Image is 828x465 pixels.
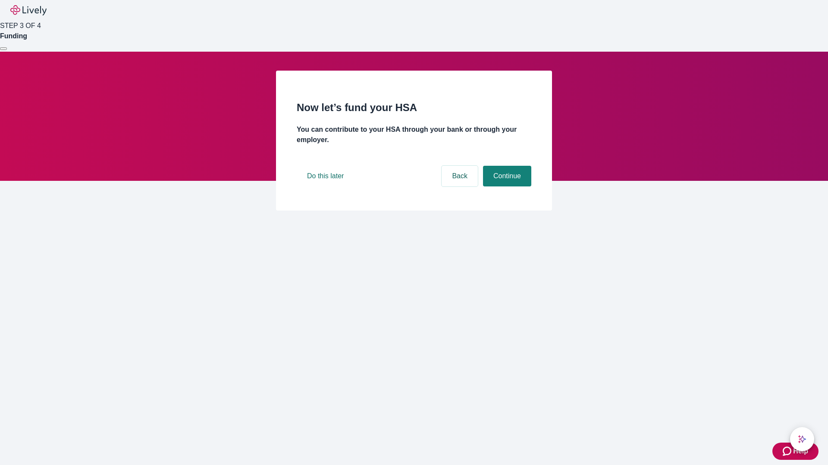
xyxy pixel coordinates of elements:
button: Zendesk support iconHelp [772,443,819,460]
svg: Zendesk support icon [783,446,793,456]
h2: Now let’s fund your HSA [297,100,531,115]
button: Do this later [297,166,354,186]
svg: Lively AI Assistant [798,435,806,443]
h4: You can contribute to your HSA through your bank or through your employer. [297,124,531,145]
img: Lively [10,5,47,15]
button: chat [790,427,814,451]
button: Back [442,166,478,186]
span: Help [793,446,808,456]
button: Continue [483,166,531,186]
